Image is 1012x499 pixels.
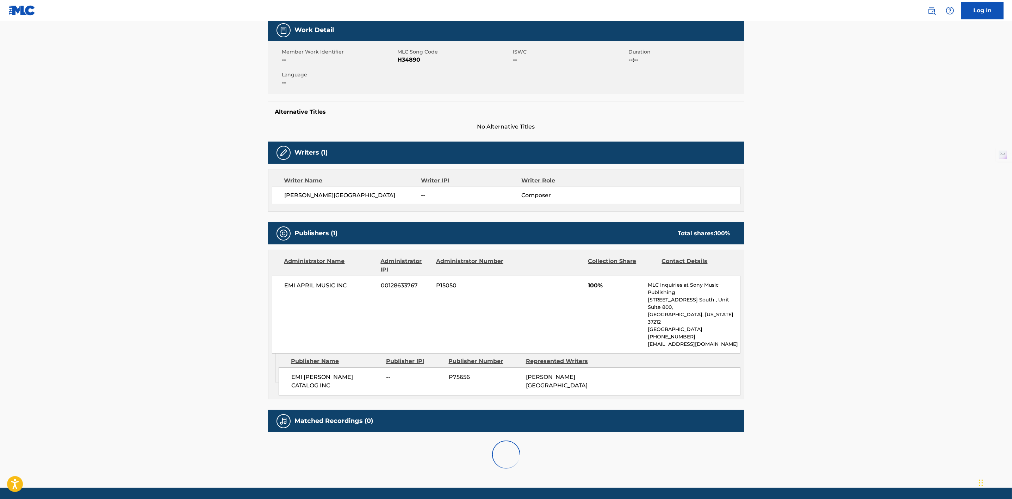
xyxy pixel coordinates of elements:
[526,374,588,389] span: [PERSON_NAME][GEOGRAPHIC_DATA]
[648,311,740,326] p: [GEOGRAPHIC_DATA], [US_STATE] 37212
[629,48,743,56] span: Duration
[279,26,288,35] img: Work Detail
[398,48,511,56] span: MLC Song Code
[526,357,598,366] div: Represented Writers
[282,56,396,64] span: --
[943,4,957,18] div: Help
[449,373,521,381] span: P75656
[521,176,613,185] div: Writer Role
[279,149,288,157] img: Writers
[268,123,744,131] span: No Alternative Titles
[648,326,740,333] p: [GEOGRAPHIC_DATA]
[629,56,743,64] span: --:--
[291,357,381,366] div: Publisher Name
[513,48,627,56] span: ISWC
[588,257,656,274] div: Collection Share
[977,465,1012,499] iframe: Chat Widget
[285,191,421,200] span: [PERSON_NAME][GEOGRAPHIC_DATA]
[279,229,288,238] img: Publishers
[513,56,627,64] span: --
[421,176,521,185] div: Writer IPI
[648,341,740,348] p: [EMAIL_ADDRESS][DOMAIN_NAME]
[8,5,36,15] img: MLC Logo
[436,257,504,274] div: Administrator Number
[927,6,936,15] img: search
[979,472,983,493] div: Drag
[449,357,521,366] div: Publisher Number
[925,4,939,18] a: Public Search
[588,281,642,290] span: 100%
[381,281,431,290] span: 00128633767
[946,6,954,15] img: help
[398,56,511,64] span: H34890
[421,191,521,200] span: --
[436,281,504,290] span: P15050
[295,417,373,425] h5: Matched Recordings (0)
[285,281,376,290] span: EMI APRIL MUSIC INC
[489,438,523,472] img: preloader
[662,257,730,274] div: Contact Details
[275,108,737,116] h5: Alternative Titles
[282,48,396,56] span: Member Work Identifier
[648,296,740,311] p: [STREET_ADDRESS] South , Unit Suite 800,
[284,176,421,185] div: Writer Name
[381,257,431,274] div: Administrator IPI
[678,229,730,238] div: Total shares:
[295,26,334,34] h5: Work Detail
[715,230,730,237] span: 100 %
[386,373,443,381] span: --
[282,71,396,79] span: Language
[386,357,443,366] div: Publisher IPI
[282,79,396,87] span: --
[648,333,740,341] p: [PHONE_NUMBER]
[961,2,1004,19] a: Log In
[295,229,338,237] h5: Publishers (1)
[284,257,375,274] div: Administrator Name
[279,417,288,425] img: Matched Recordings
[648,281,740,296] p: MLC Inquiries at Sony Music Publishing
[291,373,381,390] span: EMI [PERSON_NAME] CATALOG INC
[295,149,328,157] h5: Writers (1)
[521,191,613,200] span: Composer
